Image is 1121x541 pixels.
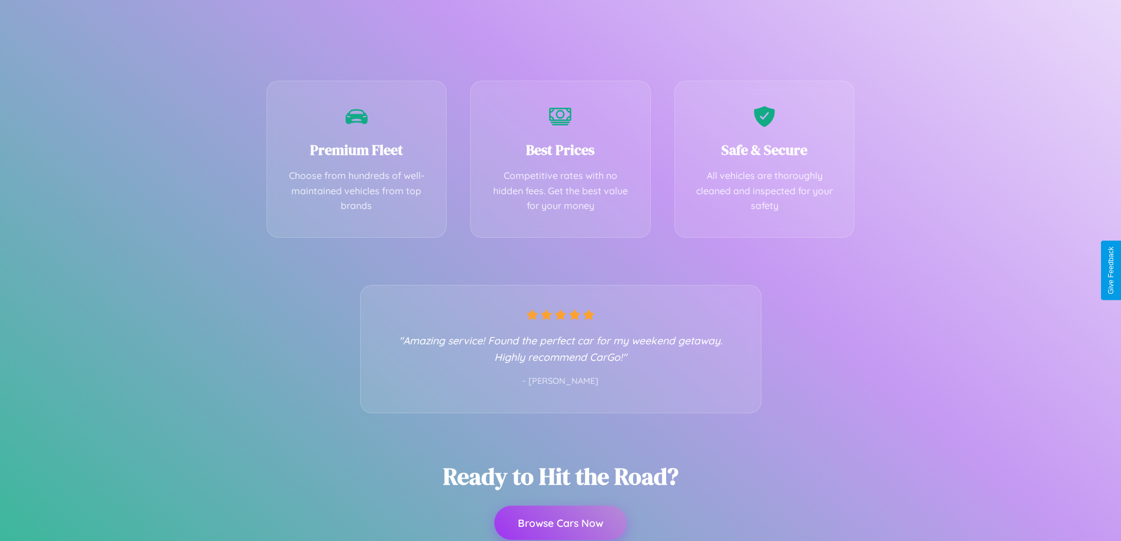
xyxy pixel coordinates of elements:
p: All vehicles are thoroughly cleaned and inspected for your safety [693,168,837,214]
p: Competitive rates with no hidden fees. Get the best value for your money [488,168,633,214]
h2: Ready to Hit the Road? [443,460,678,492]
h3: Premium Fleet [285,140,429,160]
div: Give Feedback [1107,247,1115,294]
p: "Amazing service! Found the perfect car for my weekend getaway. Highly recommend CarGo!" [384,332,737,365]
p: - [PERSON_NAME] [384,374,737,389]
h3: Best Prices [488,140,633,160]
p: Choose from hundreds of well-maintained vehicles from top brands [285,168,429,214]
h3: Safe & Secure [693,140,837,160]
button: Browse Cars Now [494,506,627,540]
